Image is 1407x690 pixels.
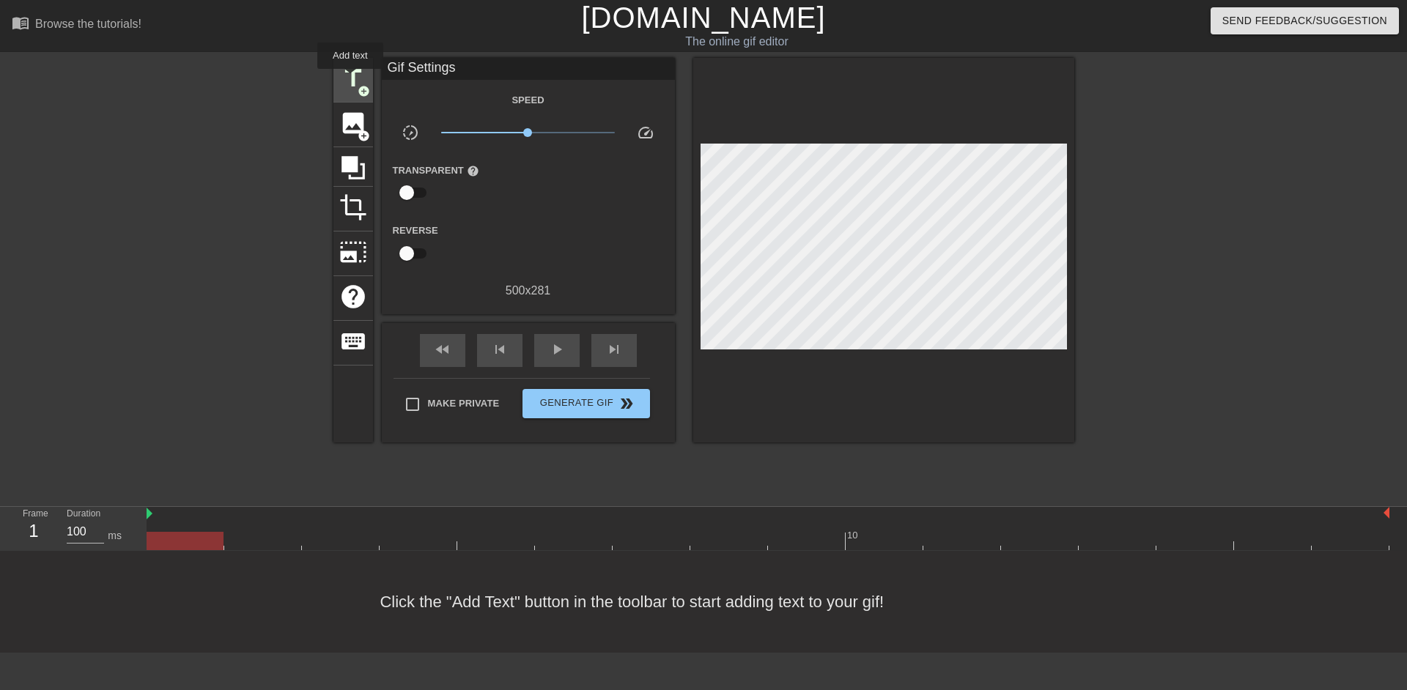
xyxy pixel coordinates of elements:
span: add_circle [358,85,370,97]
div: Frame [12,507,56,549]
label: Duration [67,510,100,519]
span: Send Feedback/Suggestion [1222,12,1387,30]
div: 10 [847,528,860,543]
span: help [339,283,367,311]
div: 500 x 281 [382,282,675,300]
div: Browse the tutorials! [35,18,141,30]
label: Speed [512,93,544,108]
span: play_arrow [548,341,566,358]
label: Reverse [393,223,438,238]
span: keyboard [339,327,367,355]
a: Browse the tutorials! [12,14,141,37]
span: slow_motion_video [402,124,419,141]
label: Transparent [393,163,479,178]
span: image [339,109,367,137]
span: crop [339,193,367,221]
div: The online gif editor [476,33,997,51]
span: help [467,165,479,177]
span: fast_rewind [434,341,451,358]
button: Send Feedback/Suggestion [1211,7,1399,34]
span: Generate Gif [528,395,643,412]
span: speed [637,124,654,141]
span: photo_size_select_large [339,238,367,266]
a: [DOMAIN_NAME] [581,1,825,34]
span: title [339,64,367,92]
span: skip_previous [491,341,509,358]
span: Make Private [428,396,500,411]
img: bound-end.png [1384,507,1389,519]
span: add_circle [358,130,370,142]
button: Generate Gif [522,389,649,418]
span: menu_book [12,14,29,31]
span: skip_next [605,341,623,358]
div: 1 [23,518,45,544]
div: Gif Settings [382,58,675,80]
div: ms [108,528,122,544]
span: double_arrow [618,395,635,412]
